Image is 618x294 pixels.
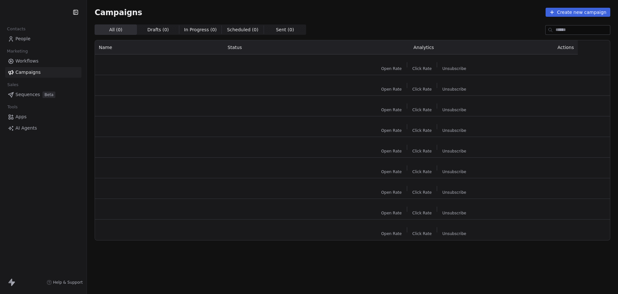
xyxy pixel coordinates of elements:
[412,231,432,236] span: Click Rate
[5,67,81,78] a: Campaigns
[95,8,142,17] span: Campaigns
[381,66,402,71] span: Open Rate
[15,91,40,98] span: Sequences
[442,211,466,216] span: Unsubscribe
[15,69,41,76] span: Campaigns
[442,107,466,113] span: Unsubscribe
[224,40,341,54] th: Status
[412,169,432,174] span: Click Rate
[5,123,81,133] a: AI Agents
[412,107,432,113] span: Click Rate
[381,87,402,92] span: Open Rate
[95,40,224,54] th: Name
[442,66,466,71] span: Unsubscribe
[15,113,27,120] span: Apps
[381,149,402,154] span: Open Rate
[15,125,37,132] span: AI Agents
[227,26,258,33] span: Scheduled ( 0 )
[381,169,402,174] span: Open Rate
[442,190,466,195] span: Unsubscribe
[42,92,55,98] span: Beta
[276,26,294,33] span: Sent ( 0 )
[412,66,432,71] span: Click Rate
[5,102,20,112] span: Tools
[546,8,610,17] button: Create new campaign
[442,231,466,236] span: Unsubscribe
[53,280,83,285] span: Help & Support
[4,46,31,56] span: Marketing
[381,211,402,216] span: Open Rate
[341,40,507,54] th: Analytics
[442,149,466,154] span: Unsubscribe
[15,35,31,42] span: People
[5,80,21,90] span: Sales
[5,89,81,100] a: SequencesBeta
[381,107,402,113] span: Open Rate
[412,190,432,195] span: Click Rate
[412,211,432,216] span: Click Rate
[15,58,39,64] span: Workflows
[412,128,432,133] span: Click Rate
[5,56,81,66] a: Workflows
[381,190,402,195] span: Open Rate
[47,280,83,285] a: Help & Support
[412,149,432,154] span: Click Rate
[442,87,466,92] span: Unsubscribe
[147,26,169,33] span: Drafts ( 0 )
[442,128,466,133] span: Unsubscribe
[442,169,466,174] span: Unsubscribe
[4,24,28,34] span: Contacts
[184,26,217,33] span: In Progress ( 0 )
[5,34,81,44] a: People
[5,112,81,122] a: Apps
[381,128,402,133] span: Open Rate
[507,40,578,54] th: Actions
[412,87,432,92] span: Click Rate
[381,231,402,236] span: Open Rate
